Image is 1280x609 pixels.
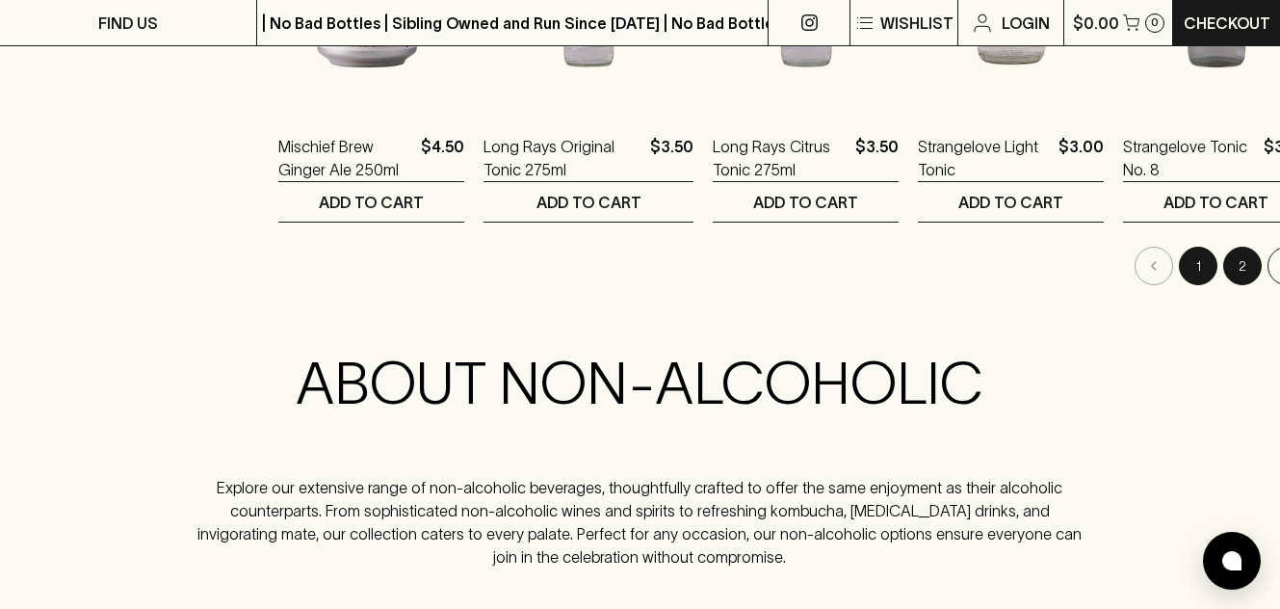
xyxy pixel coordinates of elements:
a: Strangelove Light Tonic [918,135,1051,181]
p: ADD TO CART [536,191,641,214]
a: Long Rays Citrus Tonic 275ml [713,135,848,181]
h2: ABOUT NON-ALCOHOLIC [192,349,1087,418]
p: ADD TO CART [753,191,858,214]
a: Strangelove Tonic No. 8 [1123,135,1256,181]
button: ADD TO CART [918,182,1104,222]
button: ADD TO CART [278,182,464,222]
button: page 1 [1179,247,1217,285]
p: ADD TO CART [958,191,1063,214]
p: $4.50 [421,135,464,181]
p: Wishlist [880,12,953,35]
p: $3.50 [855,135,899,181]
a: Mischief Brew Ginger Ale 250ml [278,135,413,181]
a: Long Rays Original Tonic 275ml [483,135,642,181]
img: bubble-icon [1222,551,1241,570]
p: FIND US [98,12,158,35]
button: ADD TO CART [483,182,693,222]
p: $0.00 [1073,12,1119,35]
p: Explore our extensive range of non-alcoholic beverages, thoughtfully crafted to offer the same en... [192,476,1087,569]
button: Go to page 2 [1223,247,1262,285]
p: Checkout [1184,12,1270,35]
button: ADD TO CART [713,182,899,222]
p: $3.50 [650,135,693,181]
p: ADD TO CART [319,191,424,214]
p: 0 [1151,17,1159,28]
p: ADD TO CART [1163,191,1268,214]
p: $3.00 [1058,135,1104,181]
p: Login [1002,12,1050,35]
